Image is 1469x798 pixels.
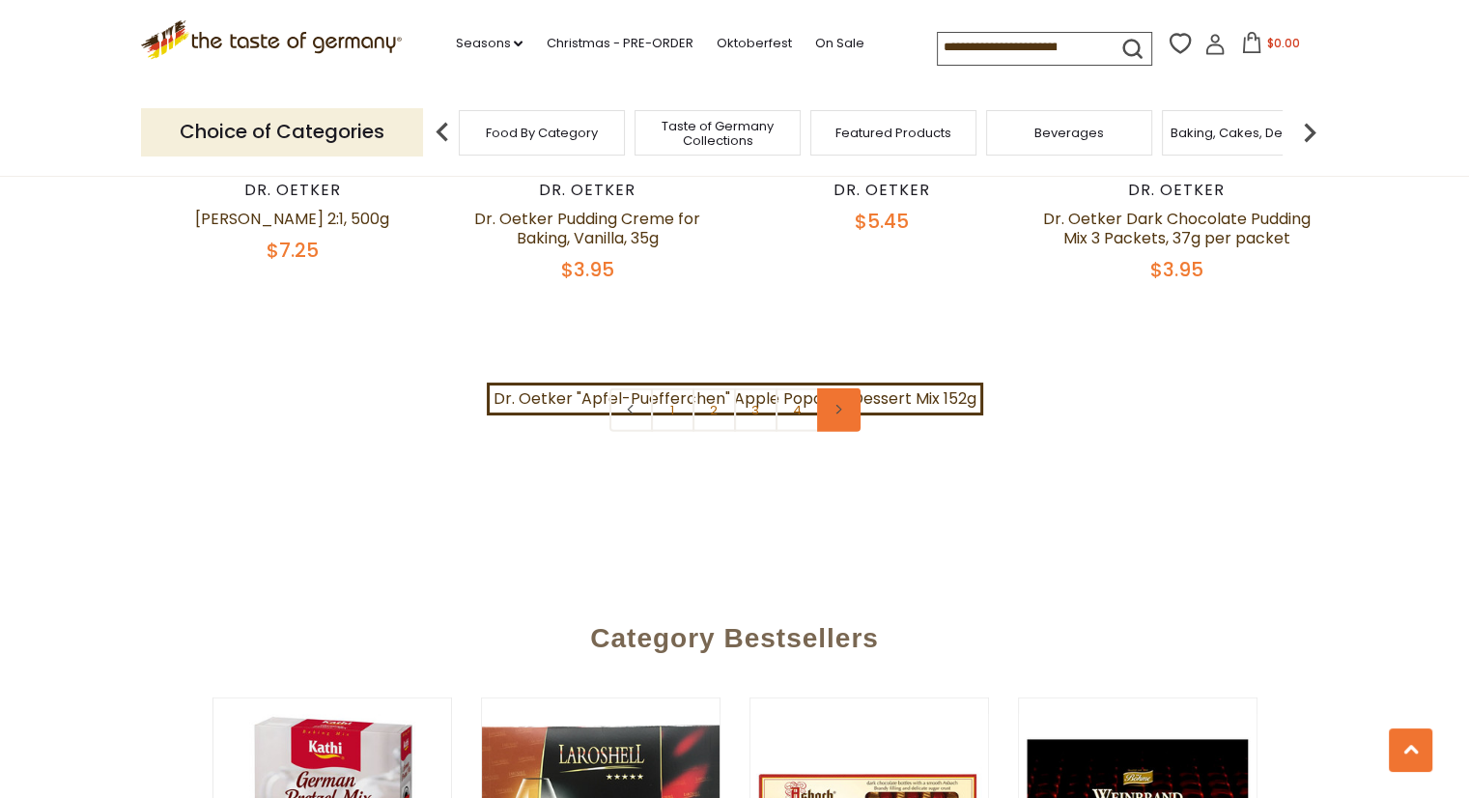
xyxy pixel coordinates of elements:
[1039,181,1314,200] div: Dr. Oetker
[474,208,700,249] a: Dr. Oetker Pudding Creme for Baking, Vanilla, 35g
[1043,208,1311,249] a: Dr. Oetker Dark Chocolate Pudding Mix 3 Packets, 37g per packet
[546,33,692,54] a: Christmas - PRE-ORDER
[716,33,791,54] a: Oktoberfest
[776,388,819,432] a: 4
[651,388,694,432] a: 1
[450,181,725,200] div: Dr. Oetker
[1150,256,1203,283] span: $3.95
[455,33,523,54] a: Seasons
[560,256,613,283] span: $3.95
[835,126,951,140] a: Featured Products
[195,208,389,230] a: [PERSON_NAME] 2:1, 500g
[1290,113,1329,152] img: next arrow
[267,237,319,264] span: $7.25
[1171,126,1320,140] a: Baking, Cakes, Desserts
[855,208,909,235] span: $5.45
[640,119,795,148] a: Taste of Germany Collections
[814,33,863,54] a: On Sale
[155,181,431,200] div: Dr. Oetker
[487,383,983,415] a: Dr. Oetker "Apfel-Puefferchen" Apple Popover Dessert Mix 152g
[486,126,598,140] a: Food By Category
[1034,126,1104,140] a: Beverages
[734,388,777,432] a: 3
[141,108,423,156] p: Choice of Categories
[745,181,1020,200] div: Dr. Oetker
[1266,35,1299,51] span: $0.00
[1229,32,1312,61] button: $0.00
[64,594,1406,673] div: Category Bestsellers
[423,113,462,152] img: previous arrow
[692,388,736,432] a: 2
